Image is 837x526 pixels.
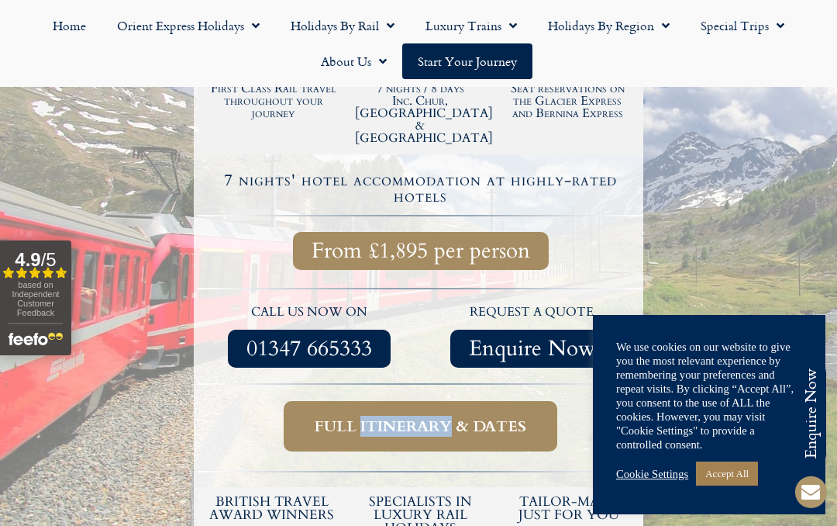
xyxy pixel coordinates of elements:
[205,495,339,521] h5: British Travel Award winners
[102,8,275,43] a: Orient Express Holidays
[696,462,758,486] a: Accept All
[284,401,557,452] a: Full itinerary & dates
[228,330,391,368] a: 01347 665333
[402,43,532,79] a: Start your Journey
[429,303,636,323] p: request a quote
[312,241,530,261] span: From £1,895 per person
[616,340,802,452] div: We use cookies on our website to give you the most relevant experience by remembering your prefer...
[208,82,339,119] h2: First Class Rail travel throughout your journey
[246,339,372,358] span: 01347 665333
[410,8,532,43] a: Luxury Trains
[355,82,487,144] h2: 7 nights / 8 days Inc. Chur, [GEOGRAPHIC_DATA] & [GEOGRAPHIC_DATA]
[37,8,102,43] a: Home
[305,43,402,79] a: About Us
[685,8,800,43] a: Special Trips
[293,232,549,270] a: From £1,895 per person
[502,495,635,521] h5: tailor-made just for you
[315,417,526,436] span: Full itinerary & dates
[616,467,688,481] a: Cookie Settings
[501,82,633,119] h2: Seat reservations on the Glacier Express and Bernina Express
[200,172,641,205] h4: 7 nights' hotel accommodation at highly-rated hotels
[450,330,614,368] a: Enquire Now
[205,303,413,323] p: call us now on
[469,339,595,358] span: Enquire Now
[275,8,410,43] a: Holidays by Rail
[532,8,685,43] a: Holidays by Region
[8,8,829,79] nav: Menu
